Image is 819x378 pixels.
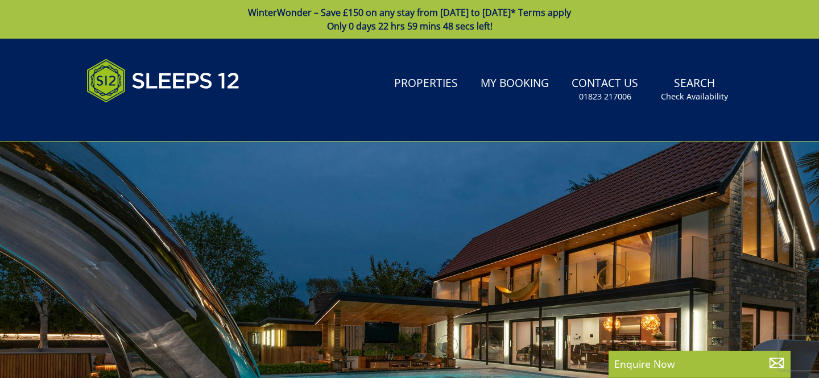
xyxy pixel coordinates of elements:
a: My Booking [476,71,553,97]
a: Contact Us01823 217006 [567,71,643,108]
span: Only 0 days 22 hrs 59 mins 48 secs left! [327,20,493,32]
small: 01823 217006 [579,91,631,102]
small: Check Availability [661,91,728,102]
img: Sleeps 12 [86,52,240,109]
a: Properties [390,71,462,97]
p: Enquire Now [614,356,785,371]
iframe: Customer reviews powered by Trustpilot [81,116,200,126]
a: SearchCheck Availability [656,71,733,108]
